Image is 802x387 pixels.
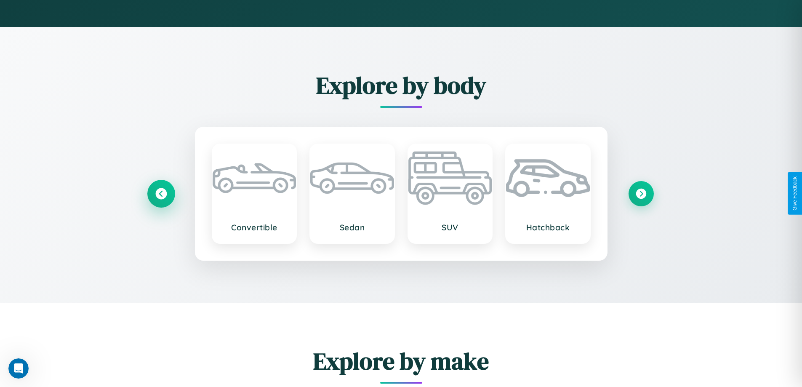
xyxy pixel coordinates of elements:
[221,222,288,232] h3: Convertible
[149,69,654,101] h2: Explore by body
[417,222,484,232] h3: SUV
[514,222,581,232] h3: Hatchback
[149,345,654,377] h2: Explore by make
[8,358,29,379] iframe: Intercom live chat
[792,176,798,211] div: Give Feedback
[319,222,386,232] h3: Sedan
